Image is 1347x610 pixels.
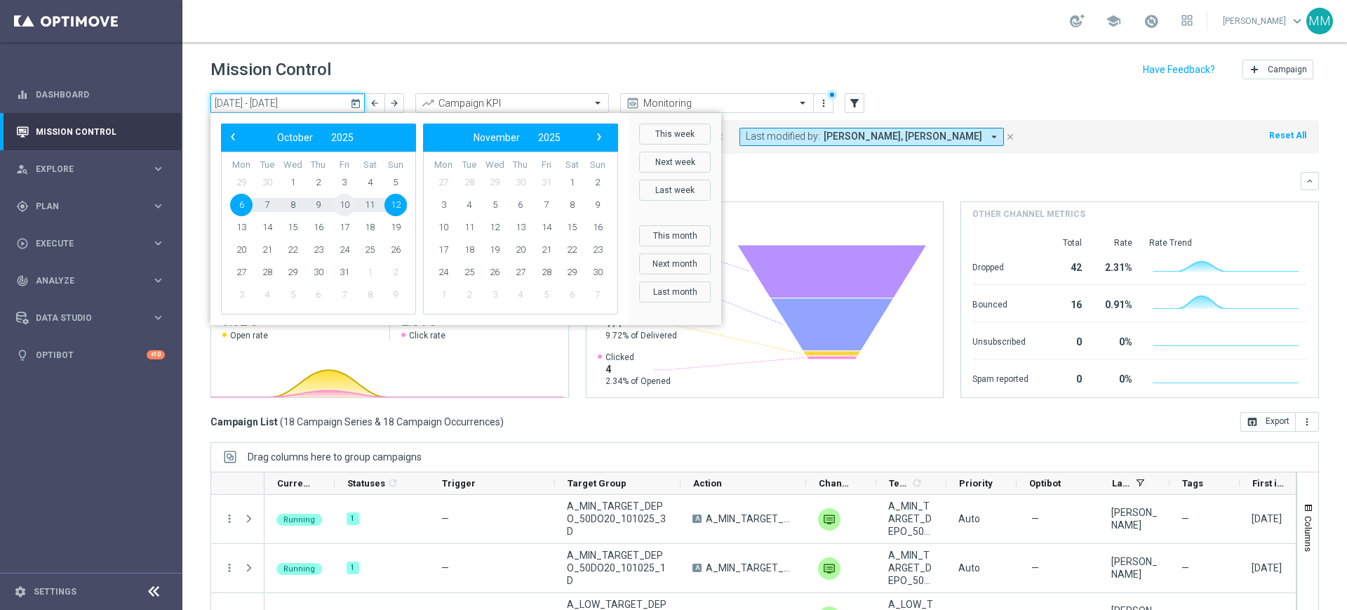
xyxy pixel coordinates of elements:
i: more_vert [223,562,236,574]
a: Settings [34,588,76,596]
span: 30 [307,261,330,284]
bs-daterangepicker-container: calendar [210,113,721,325]
button: more_vert [223,512,236,525]
div: +10 [147,350,165,359]
span: 21 [256,239,279,261]
div: 10 Oct 2025, Friday [1252,562,1282,574]
div: gps_fixed Plan keyboard_arrow_right [15,201,166,212]
span: 29 [281,261,304,284]
span: — [1031,512,1039,525]
div: Rate Trend [1149,237,1307,248]
span: Trigger [442,478,476,489]
span: 6 [307,284,330,306]
div: Plan [16,200,152,213]
i: add [1249,64,1260,75]
button: person_search Explore keyboard_arrow_right [15,164,166,175]
span: Auto [958,513,980,524]
span: 9 [307,194,330,216]
span: 16 [307,216,330,239]
span: 20 [509,239,532,261]
span: 27 [509,261,532,284]
div: Analyze [16,274,152,287]
span: 3 [483,284,506,306]
span: 24 [333,239,356,261]
i: keyboard_arrow_right [152,274,165,287]
span: A_MIN_TARGET_DEPO_50DO20_101025_3D [706,512,794,525]
button: today [348,93,365,114]
span: 30 [509,171,532,194]
div: 0% [1099,329,1132,352]
span: 5 [535,284,558,306]
span: Tags [1182,478,1203,489]
span: Execute [36,239,152,248]
span: Last modified by: [746,131,820,142]
div: Bounced [972,292,1028,314]
th: weekday [255,159,281,171]
th: weekday [559,159,585,171]
span: 18 [358,216,381,239]
span: 1 [358,261,381,284]
span: Clicked [605,352,671,363]
span: [PERSON_NAME], [PERSON_NAME] [824,131,982,142]
span: A_MIN_TARGET_DEPO_50DO20_101025_1D [888,549,934,587]
span: 29 [561,261,583,284]
div: Optibot [16,336,165,373]
th: weekday [584,159,610,171]
span: 18 Campaign Series & 18 Campaign Occurrences [283,416,500,428]
span: Running [283,564,315,573]
span: 8 [561,194,583,216]
input: Select date range [210,93,365,113]
span: 22 [561,239,583,261]
span: 9.72% of Delivered [605,330,677,341]
span: 3 [230,284,253,306]
button: ‹ [224,128,243,147]
a: [PERSON_NAME]keyboard_arrow_down [1221,11,1306,32]
span: Channel [819,478,852,489]
button: Next week [639,152,711,173]
button: track_changes Analyze keyboard_arrow_right [15,275,166,286]
i: track_changes [16,274,29,287]
button: arrow_forward [384,93,404,113]
button: open_in_browser Export [1240,412,1296,432]
button: filter_alt [845,93,864,113]
span: 1 [432,284,455,306]
span: 13 [509,216,532,239]
div: Private message [818,557,840,580]
span: 6 [230,194,253,216]
button: Last month [639,281,711,303]
i: preview [626,96,640,110]
span: 22 [281,239,304,261]
i: person_search [16,163,29,175]
span: Running [283,515,315,524]
span: 11 [458,216,481,239]
button: Last modified by: [PERSON_NAME], [PERSON_NAME] arrow_drop_down [739,128,1004,146]
button: add Campaign [1242,60,1313,79]
ng-select: Monitoring [620,93,814,113]
span: 8 [358,284,381,306]
th: weekday [431,159,457,171]
span: Drag columns here to group campaigns [248,451,422,463]
i: today [350,97,363,110]
span: Calculate column [909,475,923,491]
span: 4 [458,194,481,216]
button: This month [639,225,711,246]
div: MM [1306,8,1333,34]
span: 14 [535,216,558,239]
span: 15 [281,216,304,239]
i: keyboard_arrow_down [1305,176,1315,186]
span: Optibot [1029,478,1061,489]
span: 23 [587,239,609,261]
button: Mission Control [15,126,166,138]
span: 23 [307,239,330,261]
span: 28 [256,261,279,284]
span: 9 [384,284,407,306]
button: Reset All [1268,128,1308,143]
span: 6 [509,194,532,216]
div: 42 [1045,255,1082,277]
div: 0 [1045,329,1082,352]
th: weekday [382,159,408,171]
div: 1 [347,512,359,525]
button: arrow_back [365,93,384,113]
span: Target Group [568,478,626,489]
